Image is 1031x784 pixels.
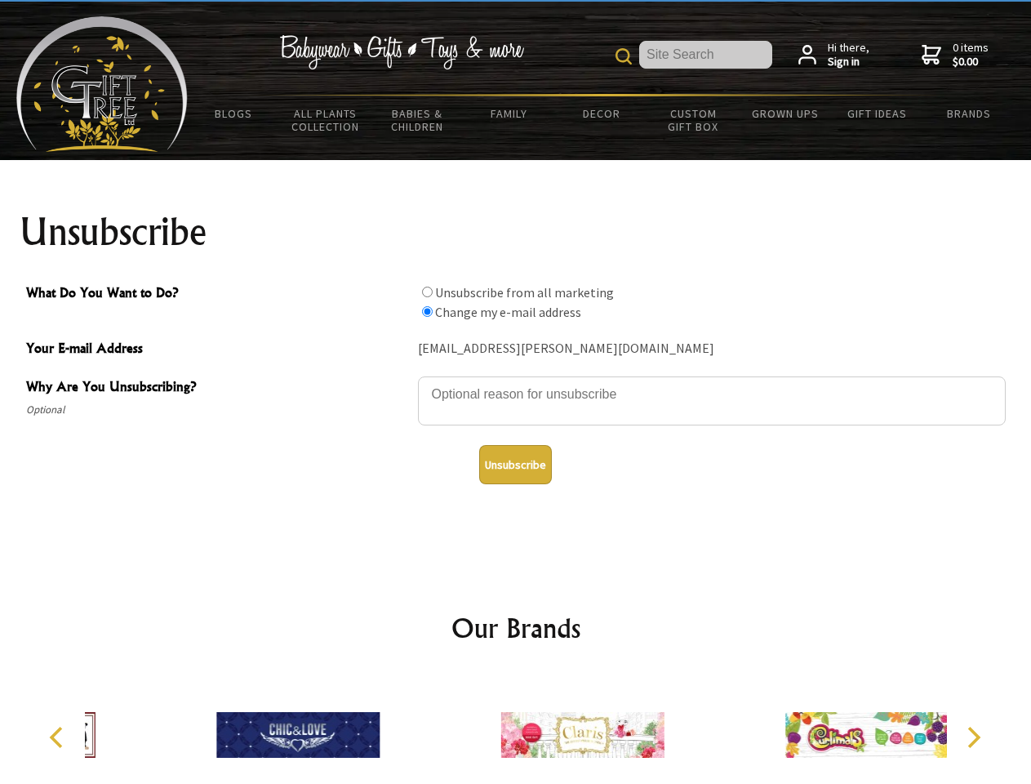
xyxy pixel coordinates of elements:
[188,96,280,131] a: BLOGS
[739,96,831,131] a: Grown Ups
[798,41,869,69] a: Hi there,Sign in
[464,96,556,131] a: Family
[828,55,869,69] strong: Sign in
[647,96,740,144] a: Custom Gift Box
[953,40,989,69] span: 0 items
[422,306,433,317] input: What Do You Want to Do?
[555,96,647,131] a: Decor
[20,212,1012,252] h1: Unsubscribe
[280,96,372,144] a: All Plants Collection
[435,304,581,320] label: Change my e-mail address
[953,55,989,69] strong: $0.00
[422,287,433,297] input: What Do You Want to Do?
[41,719,77,755] button: Previous
[26,400,410,420] span: Optional
[922,41,989,69] a: 0 items$0.00
[955,719,991,755] button: Next
[639,41,772,69] input: Site Search
[615,48,632,65] img: product search
[923,96,1015,131] a: Brands
[828,41,869,69] span: Hi there,
[371,96,464,144] a: Babies & Children
[418,336,1006,362] div: [EMAIL_ADDRESS][PERSON_NAME][DOMAIN_NAME]
[435,284,614,301] label: Unsubscribe from all marketing
[831,96,923,131] a: Gift Ideas
[26,376,410,400] span: Why Are You Unsubscribing?
[26,338,410,362] span: Your E-mail Address
[33,608,999,648] h2: Our Brands
[418,376,1006,425] textarea: Why Are You Unsubscribing?
[16,16,188,152] img: Babyware - Gifts - Toys and more...
[279,35,524,69] img: Babywear - Gifts - Toys & more
[26,283,410,306] span: What Do You Want to Do?
[479,445,552,484] button: Unsubscribe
